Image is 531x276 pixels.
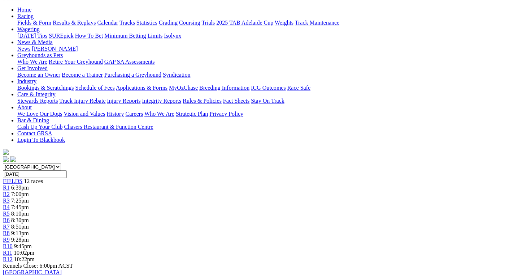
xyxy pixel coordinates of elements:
[106,111,124,117] a: History
[17,111,62,117] a: We Love Our Dogs
[14,243,32,249] span: 9:45pm
[17,85,528,91] div: Industry
[17,52,63,58] a: Greyhounds as Pets
[11,204,29,210] span: 7:45pm
[14,250,34,256] span: 10:02pm
[17,26,40,32] a: Wagering
[125,111,143,117] a: Careers
[3,224,10,230] a: R7
[17,59,528,65] div: Greyhounds as Pets
[11,191,29,197] span: 7:00pm
[75,33,103,39] a: How To Bet
[107,98,140,104] a: Injury Reports
[49,33,73,39] a: SUREpick
[17,59,47,65] a: Who We Are
[3,198,10,204] a: R3
[104,33,162,39] a: Minimum Betting Limits
[144,111,174,117] a: Who We Are
[251,85,286,91] a: ICG Outcomes
[179,20,200,26] a: Coursing
[3,269,62,275] a: [GEOGRAPHIC_DATA]
[275,20,293,26] a: Weights
[116,85,167,91] a: Applications & Forms
[3,243,13,249] a: R10
[3,230,10,236] a: R8
[11,198,29,204] span: 7:25pm
[17,33,528,39] div: Wagering
[176,111,208,117] a: Strategic Plan
[97,20,118,26] a: Calendar
[142,98,181,104] a: Integrity Reports
[199,85,249,91] a: Breeding Information
[17,124,62,130] a: Cash Up Your Club
[3,250,12,256] a: R11
[59,98,105,104] a: Track Injury Rebate
[53,20,96,26] a: Results & Replays
[216,20,273,26] a: 2025 TAB Adelaide Cup
[3,237,10,243] a: R9
[64,124,153,130] a: Chasers Restaurant & Function Centre
[3,191,10,197] a: R2
[17,20,51,26] a: Fields & Form
[17,65,48,71] a: Get Involved
[3,263,73,269] span: Kennels Close: 6:00pm ACST
[17,72,60,78] a: Become an Owner
[49,59,103,65] a: Retire Your Greyhound
[17,98,58,104] a: Stewards Reports
[159,20,178,26] a: Grading
[17,33,47,39] a: [DATE] Tips
[164,33,181,39] a: Isolynx
[17,111,528,117] div: About
[3,149,9,155] img: logo-grsa-white.png
[75,85,114,91] a: Schedule of Fees
[17,91,56,97] a: Care & Integrity
[17,78,36,84] a: Industry
[3,204,10,210] a: R4
[10,156,16,162] img: twitter.svg
[3,156,9,162] img: facebook.svg
[3,184,10,191] a: R1
[62,72,103,78] a: Become a Trainer
[17,20,528,26] div: Racing
[119,20,135,26] a: Tracks
[17,98,528,104] div: Care & Integrity
[223,98,249,104] a: Fact Sheets
[11,217,29,223] span: 8:30pm
[17,130,52,136] a: Contact GRSA
[163,72,190,78] a: Syndication
[251,98,284,104] a: Stay On Track
[3,178,22,184] a: FIELDS
[11,224,29,230] span: 8:51pm
[209,111,243,117] a: Privacy Policy
[136,20,157,26] a: Statistics
[287,85,310,91] a: Race Safe
[295,20,339,26] a: Track Maintenance
[17,46,528,52] div: News & Media
[14,256,35,262] span: 10:22pm
[104,59,155,65] a: GAP SA Assessments
[24,178,43,184] span: 12 races
[11,230,29,236] span: 9:13pm
[17,13,34,19] a: Racing
[104,72,161,78] a: Purchasing a Greyhound
[17,117,49,123] a: Bar & Dining
[3,217,10,223] a: R6
[32,46,78,52] a: [PERSON_NAME]
[3,256,13,262] span: R12
[11,184,29,191] span: 6:39pm
[17,104,32,110] a: About
[17,7,31,13] a: Home
[17,124,528,130] div: Bar & Dining
[17,72,528,78] div: Get Involved
[11,237,29,243] span: 9:28pm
